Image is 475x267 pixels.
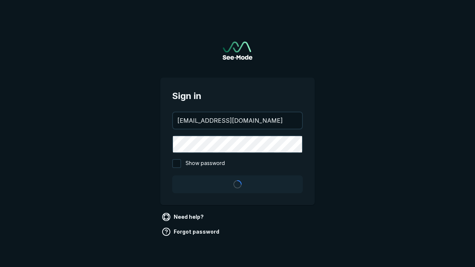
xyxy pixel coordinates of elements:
a: Need help? [160,211,207,223]
a: Go to sign in [223,42,252,60]
img: See-Mode Logo [223,42,252,60]
input: your@email.com [173,112,302,129]
a: Forgot password [160,226,222,238]
span: Sign in [172,89,303,103]
span: Show password [186,159,225,168]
